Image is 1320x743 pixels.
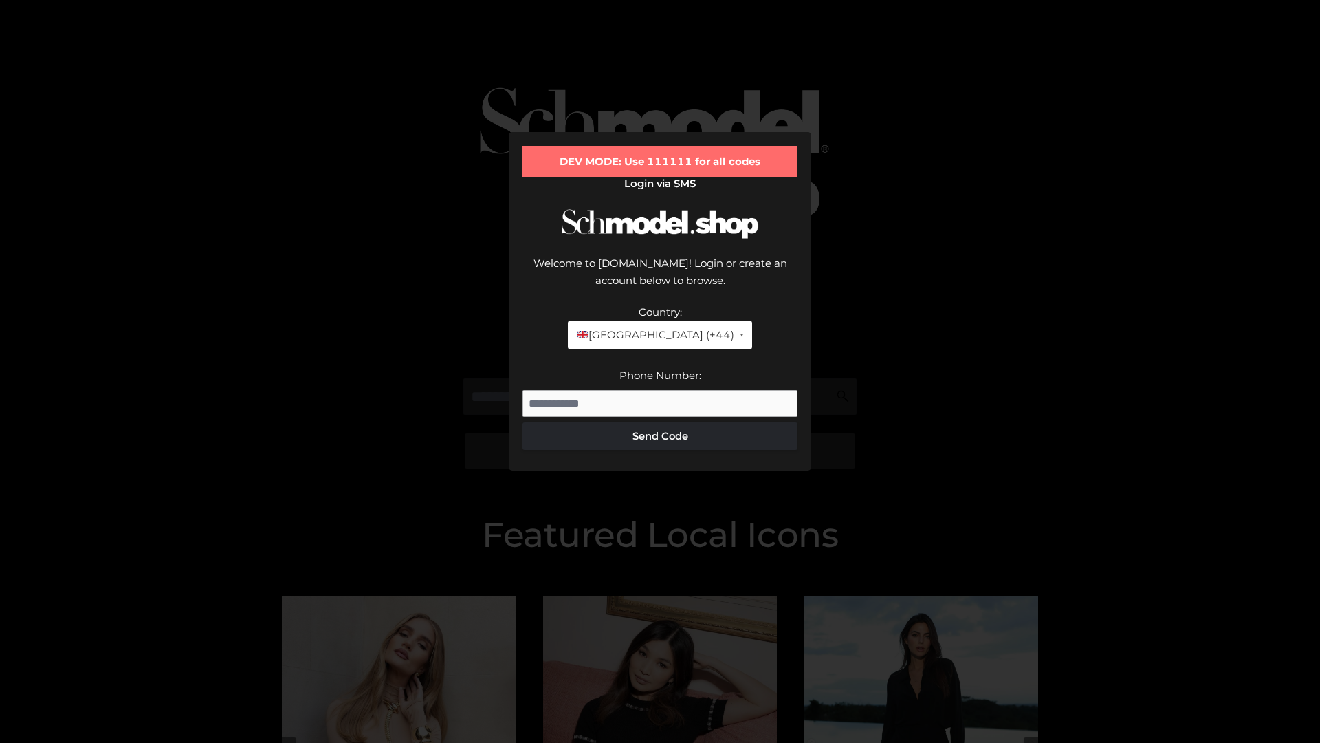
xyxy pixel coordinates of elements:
label: Country: [639,305,682,319]
div: Welcome to [DOMAIN_NAME]! Login or create an account below to browse. [522,255,797,303]
div: DEV MODE: Use 111111 for all codes [522,146,797,177]
img: 🇬🇧 [577,330,588,340]
span: [GEOGRAPHIC_DATA] (+44) [576,326,734,344]
h2: Login via SMS [522,177,797,190]
img: Schmodel Logo [557,197,763,251]
label: Phone Number: [619,369,701,382]
button: Send Code [522,422,797,450]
